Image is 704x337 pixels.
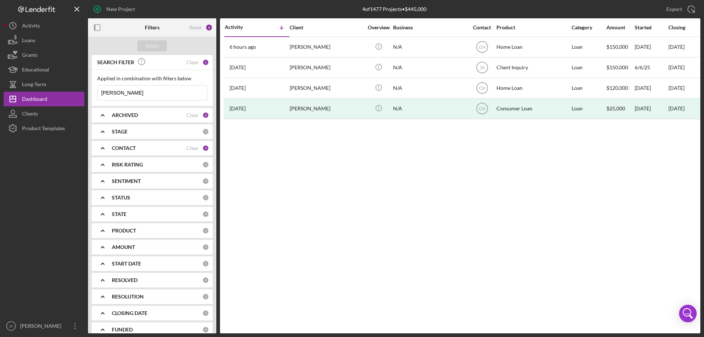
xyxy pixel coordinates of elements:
b: CONTACT [112,145,136,151]
button: Long-Term [4,77,84,92]
div: Home Loan [496,37,570,57]
button: Export [659,2,700,17]
a: Grants [4,48,84,62]
div: Loan [572,58,606,77]
div: Client Inquiry [496,58,570,77]
div: Amount [606,25,634,30]
b: START DATE [112,261,141,267]
text: CH [479,45,485,50]
button: Dashboard [4,92,84,106]
div: 1 [202,59,209,66]
div: 3 [202,145,209,151]
b: STAGE [112,129,128,135]
time: [DATE] [668,64,685,70]
div: 0 [202,326,209,333]
div: 0 [202,244,209,250]
b: Filters [145,25,159,30]
div: 0 [202,293,209,300]
div: 6 [205,24,213,31]
time: 2024-03-26 21:39 [230,106,246,111]
text: JF [9,324,13,328]
div: Activity [22,18,40,35]
div: Educational [22,62,49,79]
div: 0 [202,277,209,283]
div: $25,000 [606,99,634,118]
b: STATUS [112,195,130,201]
div: Clear [186,145,199,151]
div: Grants [22,48,37,64]
text: CH [479,106,485,111]
div: New Project [106,2,135,17]
div: Export [666,2,682,17]
button: Activity [4,18,84,33]
button: Apply [137,40,167,51]
div: [DATE] [635,37,668,57]
div: 6/6/25 [635,58,668,77]
div: $150,000 [606,37,634,57]
b: ARCHIVED [112,112,138,118]
div: N/A [393,99,466,118]
time: [DATE] [668,44,685,50]
button: Loans [4,33,84,48]
div: Contact [468,25,496,30]
div: Product [496,25,570,30]
b: FUNDED [112,327,133,333]
div: 0 [202,227,209,234]
div: N/A [393,78,466,98]
div: Business [393,25,466,30]
b: RESOLUTION [112,294,144,300]
div: [PERSON_NAME] [290,78,363,98]
div: Product Templates [22,121,65,138]
div: Reset [189,25,202,30]
div: Open Intercom Messenger [679,305,697,322]
b: AMOUNT [112,244,135,250]
div: [PERSON_NAME] [290,37,363,57]
div: Loan [572,78,606,98]
div: $120,000 [606,78,634,98]
div: Category [572,25,606,30]
button: Educational [4,62,84,77]
b: STATE [112,211,126,217]
b: RISK RATING [112,162,143,168]
div: [DATE] [635,99,668,118]
div: 0 [202,178,209,184]
time: [DATE] [668,85,685,91]
div: [PERSON_NAME] [18,319,66,335]
div: Started [635,25,668,30]
div: Activity [225,24,257,30]
button: Clients [4,106,84,121]
div: Home Loan [496,78,570,98]
button: JF[PERSON_NAME] [4,319,84,333]
div: [DATE] [635,78,668,98]
div: 0 [202,260,209,267]
b: RESOLVED [112,277,137,283]
div: Clients [22,106,38,123]
div: 0 [202,128,209,135]
time: 2025-08-18 12:25 [230,44,256,50]
div: 0 [202,310,209,316]
div: [DATE] [668,106,685,111]
div: 0 [202,194,209,201]
div: Loan [572,99,606,118]
div: N/A [393,37,466,57]
div: [PERSON_NAME] [290,99,363,118]
div: 2 [202,112,209,118]
div: Dashboard [22,92,47,108]
div: Consumer Loan [496,99,570,118]
div: $150,000 [606,58,634,77]
div: Overview [365,25,392,30]
text: JS [479,65,484,70]
div: Apply [146,40,159,51]
div: 0 [202,211,209,217]
div: Clear [186,59,199,65]
button: New Project [88,2,142,17]
button: Product Templates [4,121,84,136]
div: Long-Term [22,77,46,94]
time: 2025-06-06 14:40 [230,65,246,70]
